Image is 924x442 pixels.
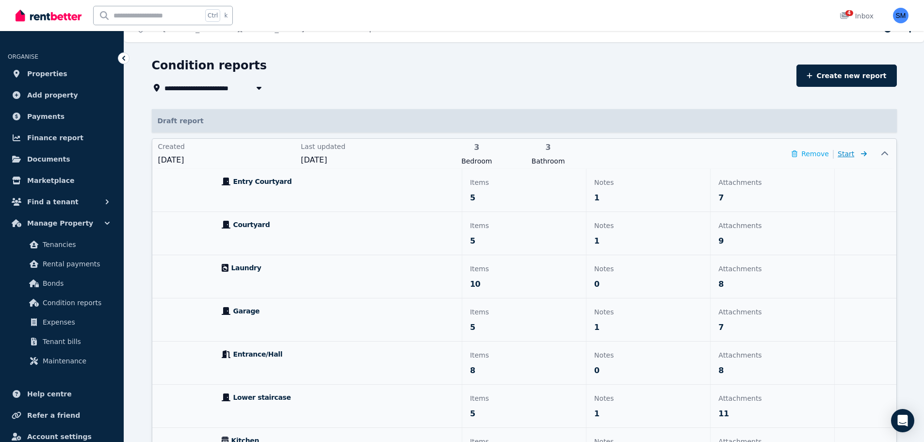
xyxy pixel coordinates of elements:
p: Items [470,349,578,361]
a: Refer a friend [8,406,116,425]
span: 8 [718,365,724,377]
span: Manage Property [27,217,93,229]
span: Rental payments [43,258,108,270]
span: Tenant bills [43,336,108,347]
div: Open Intercom Messenger [891,409,914,432]
span: 5 [470,235,475,247]
span: Last updated [301,142,438,151]
span: 1 [594,235,600,247]
p: Notes [594,349,702,361]
span: 5 [470,322,475,333]
span: 5 [470,408,475,420]
a: Create new report [796,65,896,87]
button: Remove [792,149,829,159]
p: Attachments [718,349,827,361]
span: [DATE] [158,154,295,166]
span: Help centre [27,388,72,400]
a: Bonds [12,274,112,293]
span: Refer a friend [27,409,80,421]
img: RentBetter [16,8,81,23]
span: Courtyard [233,220,270,229]
span: Entry Courtyard [233,177,292,186]
a: Finance report [8,128,116,147]
span: Start [838,150,854,158]
a: Tenancies [12,235,112,254]
span: 7 [718,192,724,204]
span: 9 [718,235,724,247]
span: 8 [718,278,724,290]
p: Notes [594,263,702,275]
button: Manage Property [8,213,116,233]
span: 1 [594,408,600,420]
span: Created [158,142,295,151]
span: [DATE] [301,154,438,166]
span: ORGANISE [8,53,38,60]
span: Finance report [27,132,83,144]
span: Maintenance [43,355,108,367]
span: 0 [594,365,600,377]
div: Inbox [840,11,874,21]
span: Lower staircase [233,393,291,402]
span: Expenses [43,316,108,328]
a: Tenant bills [12,332,112,351]
span: Condition reports [43,297,108,309]
span: 3 [444,142,509,153]
h1: Condition reports [152,58,267,73]
span: Marketplace [27,175,74,186]
span: Bedroom [444,156,509,166]
a: Maintenance [12,351,112,371]
a: Help centre [8,384,116,404]
span: 7 [718,322,724,333]
p: Items [470,263,578,275]
span: 8 [470,365,475,377]
a: Rental payments [12,254,112,274]
a: Payments [8,107,116,126]
span: Payments [27,111,65,122]
p: Notes [594,393,702,404]
p: Items [470,393,578,404]
a: Marketplace [8,171,116,190]
p: Attachments [718,177,827,188]
a: Properties [8,64,116,83]
span: 11 [718,408,729,420]
span: | [832,147,835,161]
button: Find a tenant [8,192,116,212]
span: Bonds [43,278,108,289]
span: Laundry [231,263,261,273]
p: Items [470,220,578,231]
span: 10 [470,278,480,290]
span: 1 [594,192,600,204]
span: 1 [594,322,600,333]
span: Bathroom [515,156,581,166]
span: 3 [515,142,581,153]
p: Draft report [152,109,897,132]
a: Add property [8,85,116,105]
span: 5 [470,192,475,204]
span: Properties [27,68,67,80]
img: Stephen Montgomery [893,8,908,23]
p: Attachments [718,306,827,318]
p: Items [470,177,578,188]
span: Tenancies [43,239,108,250]
p: Attachments [718,393,827,404]
p: Items [470,306,578,318]
span: Entrance/Hall [233,349,283,359]
span: Add property [27,89,78,101]
p: Notes [594,177,702,188]
span: 4 [845,10,853,16]
span: Garage [233,306,260,316]
p: Notes [594,220,702,231]
p: Attachments [718,263,827,275]
a: Condition reports [12,293,112,312]
p: Attachments [718,220,827,231]
span: Ctrl [205,9,220,22]
span: 0 [594,278,600,290]
span: Find a tenant [27,196,79,208]
span: k [224,12,227,19]
a: Expenses [12,312,112,332]
a: Documents [8,149,116,169]
span: Documents [27,153,70,165]
p: Notes [594,306,702,318]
